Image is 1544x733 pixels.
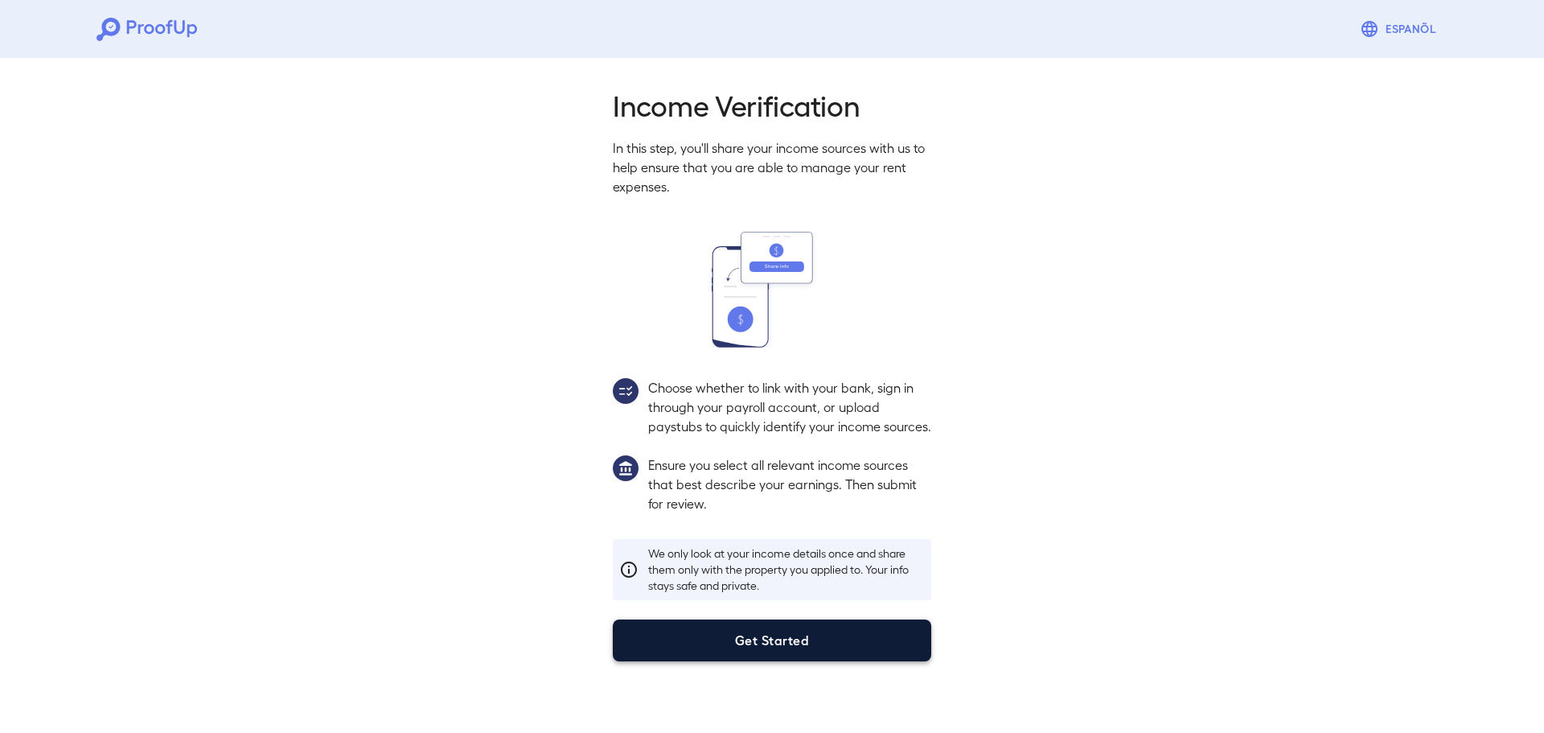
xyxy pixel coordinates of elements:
[613,138,931,196] p: In this step, you'll share your income sources with us to help ensure that you are able to manage...
[613,87,931,122] h2: Income Verification
[712,232,832,348] img: transfer_money.svg
[613,378,639,404] img: group2.svg
[613,620,931,661] button: Get Started
[648,378,931,436] p: Choose whether to link with your bank, sign in through your payroll account, or upload paystubs t...
[648,546,925,594] p: We only look at your income details once and share them only with the property you applied to. Yo...
[613,455,639,481] img: group1.svg
[648,455,931,513] p: Ensure you select all relevant income sources that best describe your earnings. Then submit for r...
[1353,13,1447,45] button: Espanõl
